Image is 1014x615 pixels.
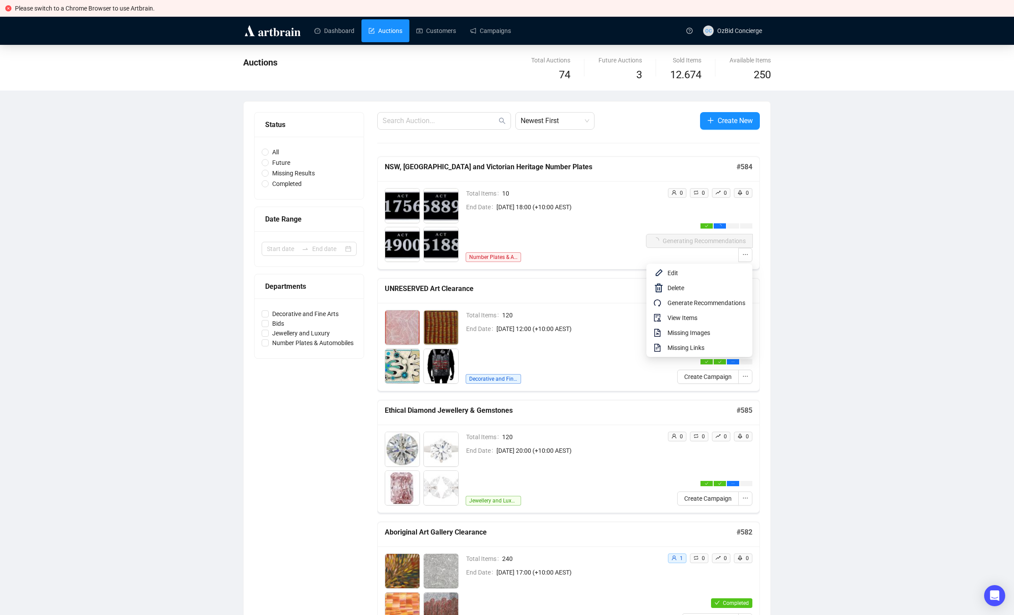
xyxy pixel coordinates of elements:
span: 0 [724,555,727,561]
span: Newest First [521,113,589,129]
span: check [705,224,708,228]
span: rocket [737,190,743,195]
img: 2_1.jpg [424,554,458,588]
img: logo [243,24,302,38]
span: Total Items [466,554,502,564]
span: [DATE] 20:00 (+10:00 AEST) [496,446,660,455]
h5: # 584 [737,162,752,172]
a: question-circle [681,17,698,44]
span: Decorative and Fine Arts [269,309,342,319]
span: End Date [466,324,496,334]
span: rise [715,190,721,195]
a: UNRESERVED Art Clearance#587Total Items120End Date[DATE] 12:00 (+10:00 AEST)Decorative and Fine A... [377,278,760,391]
span: Missing Images [667,328,745,338]
span: Create Campaign [684,494,732,503]
input: End date [312,244,343,254]
span: 3 [636,69,642,81]
span: 120 [502,432,660,442]
img: 1_1.jpg [385,189,419,223]
img: 1_1.jpg [385,554,419,588]
span: 74 [559,69,570,81]
span: .674 [682,69,701,81]
span: Missing Results [269,168,318,178]
span: question-circle [686,28,693,34]
img: 4_1.jpg [424,471,458,505]
span: search [499,117,506,124]
span: check [718,482,722,485]
span: Create Campaign [684,372,732,382]
span: user [671,555,677,560]
span: OC [705,27,711,34]
a: Customers [416,19,456,42]
div: Future Auctions [598,55,642,65]
span: Jewellery and Luxury [466,496,521,506]
span: ellipsis [731,482,735,485]
input: Start date [267,244,298,254]
span: Number Plates & Automobiles [466,252,521,262]
span: check [705,360,708,364]
span: Total Items [466,432,502,442]
img: 2_1.jpg [424,310,458,345]
button: Generating Recommendations [646,234,753,248]
img: 1_1.jpg [385,432,419,466]
button: Create New [700,112,760,130]
span: [DATE] 17:00 (+10:00 AEST) [496,568,660,577]
span: 0 [702,190,705,196]
span: check [705,482,708,485]
div: Please switch to a Chrome Browser to use Artbrain. [15,4,1009,13]
span: ellipsis [742,495,748,501]
span: 1 [680,555,683,561]
span: Completed [269,179,305,189]
span: Bids [269,319,288,328]
span: 0 [680,190,683,196]
a: Ethical Diamond Jewellery & Gemstones#585Total Items120End Date[DATE] 20:00 (+10:00 AEST)Jeweller... [377,400,760,513]
span: close-circle [5,5,11,11]
span: redo [653,298,664,308]
div: Departments [265,281,353,292]
span: file-text [653,342,664,353]
img: 3_1.jpg [385,349,419,383]
span: Edit [667,268,745,278]
img: svg+xml;base64,PHN2ZyB4bWxucz0iaHR0cDovL3d3dy53My5vcmcvMjAwMC9zdmciIHhtbG5zOnhsaW5rPSJodHRwOi8vd3... [653,268,664,278]
div: Date Range [265,214,353,225]
h5: NSW, [GEOGRAPHIC_DATA] and Victorian Heritage Number Plates [385,162,737,172]
a: Campaigns [470,19,511,42]
span: 250 [754,69,771,81]
span: 0 [702,433,705,440]
span: Total Items [466,189,502,198]
span: check [718,360,722,364]
span: check [715,600,720,605]
span: file-image [653,328,664,338]
a: Auctions [368,19,402,42]
div: Sold Items [670,55,701,65]
span: user [671,433,677,439]
span: [DATE] 18:00 (+10:00 AEST) [496,202,646,212]
h5: Aboriginal Art Gallery Clearance [385,527,737,538]
span: 240 [502,554,660,564]
img: 4_1.jpg [424,227,458,262]
div: Open Intercom Messenger [984,585,1005,606]
img: 1_1.jpg [385,310,419,345]
span: audit [653,313,664,323]
img: 2_1.jpg [424,432,458,466]
button: Create Campaign [677,491,739,506]
div: Available Items [729,55,771,65]
span: swap-right [302,245,309,252]
span: retweet [693,555,699,560]
span: Number Plates & Automobiles [269,338,357,348]
span: Missing Links [667,343,745,353]
span: user [671,190,677,195]
span: plus [707,117,714,124]
span: 0 [724,190,727,196]
span: loading [718,223,722,228]
span: 0 [702,555,705,561]
span: Completed [723,600,749,606]
a: Dashboard [314,19,354,42]
span: Create New [718,115,753,126]
h5: Ethical Diamond Jewellery & Gemstones [385,405,737,416]
span: to [302,245,309,252]
div: Status [265,119,353,130]
span: [DATE] 12:00 (+10:00 AEST) [496,324,660,334]
span: rocket [737,433,743,439]
span: Auctions [243,57,277,68]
